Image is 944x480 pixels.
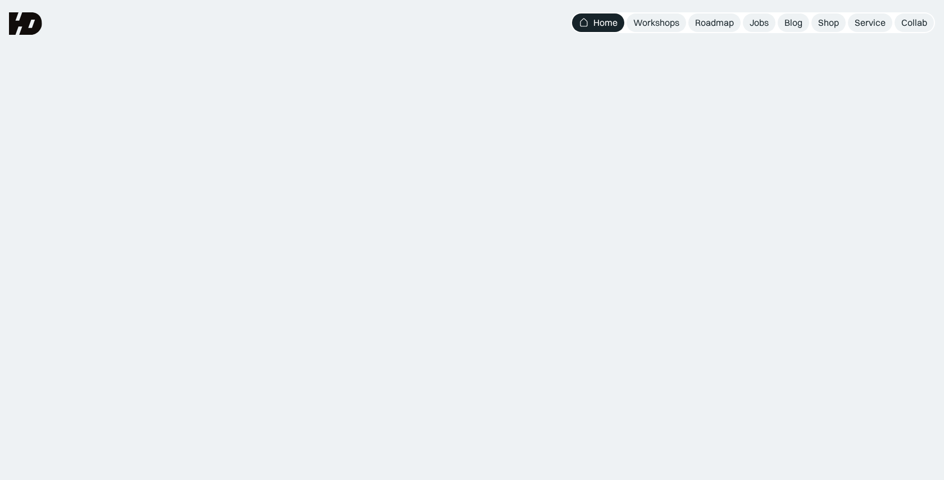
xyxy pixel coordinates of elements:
[848,13,892,32] a: Service
[688,13,741,32] a: Roadmap
[695,17,734,29] div: Roadmap
[855,17,886,29] div: Service
[627,13,686,32] a: Workshops
[750,17,769,29] div: Jobs
[743,13,775,32] a: Jobs
[901,17,927,29] div: Collab
[784,17,802,29] div: Blog
[572,13,624,32] a: Home
[811,13,846,32] a: Shop
[818,17,839,29] div: Shop
[895,13,934,32] a: Collab
[633,17,679,29] div: Workshops
[778,13,809,32] a: Blog
[593,17,618,29] div: Home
